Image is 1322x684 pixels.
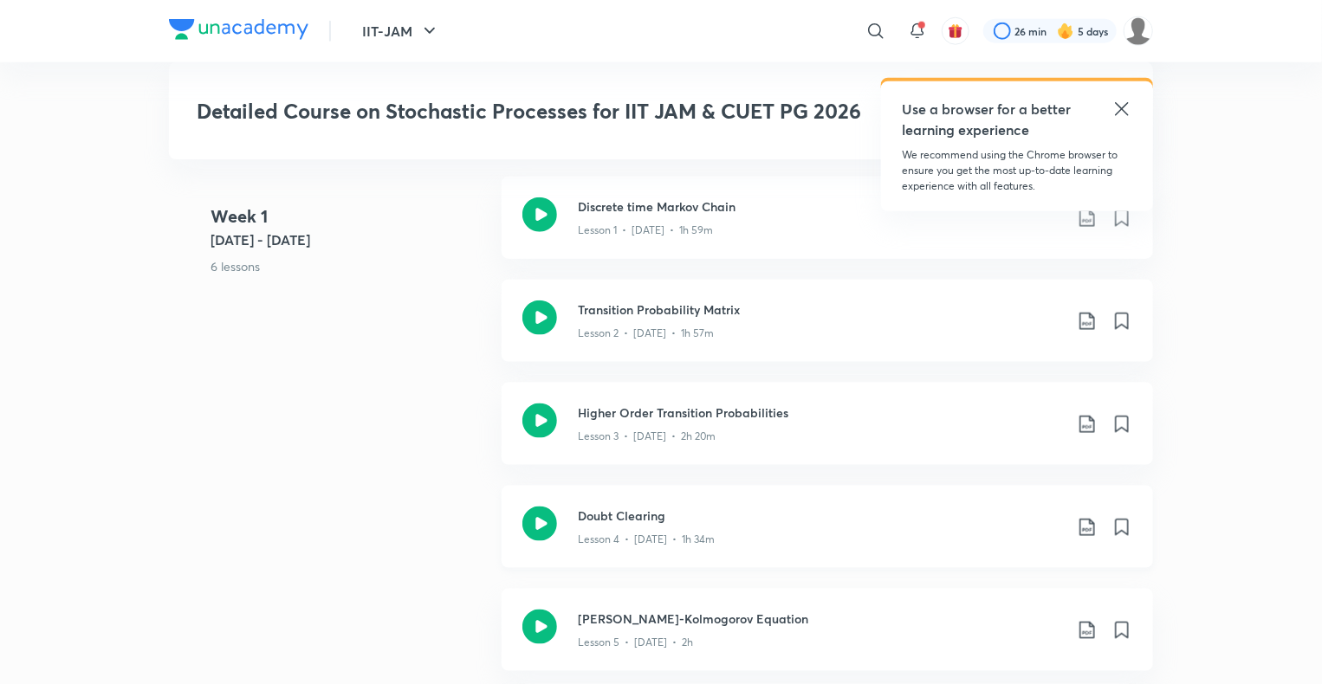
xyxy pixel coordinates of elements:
[578,326,714,341] p: Lesson 2 • [DATE] • 1h 57m
[502,280,1153,383] a: Transition Probability MatrixLesson 2 • [DATE] • 1h 57m
[352,14,450,48] button: IIT-JAM
[578,223,713,238] p: Lesson 1 • [DATE] • 1h 59m
[578,403,1063,422] h3: Higher Order Transition Probabilities
[578,532,715,547] p: Lesson 4 • [DATE] • 1h 34m
[942,17,969,45] button: avatar
[578,300,1063,319] h3: Transition Probability Matrix
[502,177,1153,280] a: Discrete time Markov ChainLesson 1 • [DATE] • 1h 59m
[578,507,1063,525] h3: Doubt Clearing
[578,635,693,650] p: Lesson 5 • [DATE] • 2h
[902,99,1074,140] h5: Use a browser for a better learning experience
[211,203,488,229] h4: Week 1
[211,257,488,275] p: 6 lessons
[502,383,1153,486] a: Higher Order Transition ProbabilitiesLesson 3 • [DATE] • 2h 20m
[578,610,1063,628] h3: [PERSON_NAME]-Kolmogorov Equation
[948,23,963,39] img: avatar
[578,429,716,444] p: Lesson 3 • [DATE] • 2h 20m
[578,197,1063,216] h3: Discrete time Markov Chain
[1057,23,1074,40] img: streak
[169,19,308,40] img: Company Logo
[197,99,875,124] h3: Detailed Course on Stochastic Processes for IIT JAM & CUET PG 2026
[1124,16,1153,46] img: Farhan Niazi
[211,229,488,250] h5: [DATE] - [DATE]
[169,19,308,44] a: Company Logo
[502,486,1153,589] a: Doubt ClearingLesson 4 • [DATE] • 1h 34m
[902,147,1132,194] p: We recommend using the Chrome browser to ensure you get the most up-to-date learning experience w...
